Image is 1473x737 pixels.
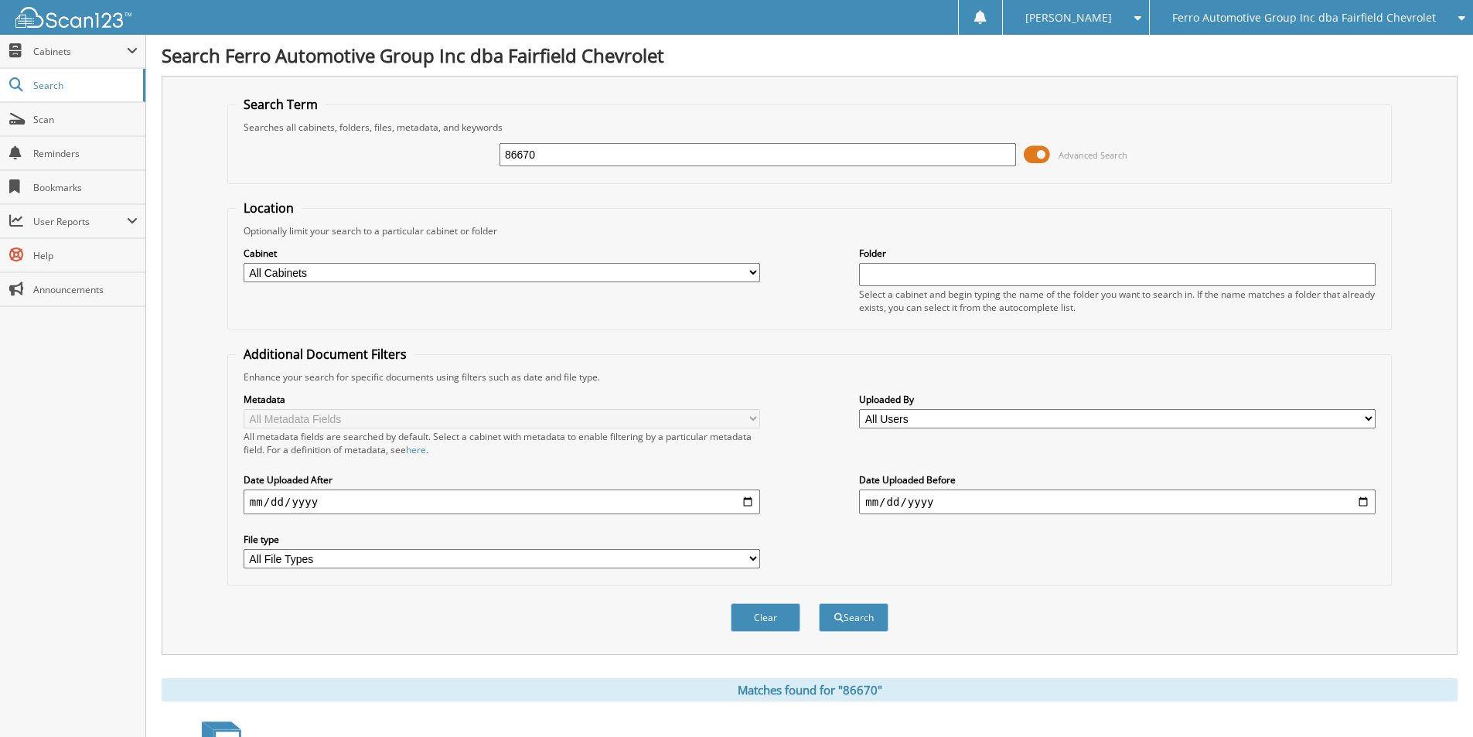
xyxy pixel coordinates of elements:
span: Ferro Automotive Group Inc dba Fairfield Chevrolet [1172,13,1436,22]
img: scan123-logo-white.svg [15,7,131,28]
button: Search [819,603,888,632]
span: Help [33,249,138,262]
legend: Additional Document Filters [236,346,414,363]
button: Clear [731,603,800,632]
div: All metadata fields are searched by default. Select a cabinet with metadata to enable filtering b... [244,430,760,456]
div: Matches found for "86670" [162,678,1458,701]
span: Search [33,79,135,92]
div: Enhance your search for specific documents using filters such as date and file type. [236,370,1383,384]
span: Announcements [33,283,138,296]
label: Metadata [244,393,760,406]
h1: Search Ferro Automotive Group Inc dba Fairfield Chevrolet [162,43,1458,68]
span: Scan [33,113,138,126]
span: User Reports [33,215,127,228]
span: Cabinets [33,45,127,58]
div: Select a cabinet and begin typing the name of the folder you want to search in. If the name match... [859,288,1376,314]
label: Cabinet [244,247,760,260]
legend: Search Term [236,96,326,113]
legend: Location [236,200,302,217]
div: Optionally limit your search to a particular cabinet or folder [236,224,1383,237]
input: end [859,490,1376,514]
span: Advanced Search [1059,149,1127,161]
div: Searches all cabinets, folders, files, metadata, and keywords [236,121,1383,134]
label: Date Uploaded Before [859,473,1376,486]
label: Date Uploaded After [244,473,760,486]
span: Bookmarks [33,181,138,194]
input: start [244,490,760,514]
span: [PERSON_NAME] [1025,13,1112,22]
label: File type [244,533,760,546]
label: Uploaded By [859,393,1376,406]
span: Reminders [33,147,138,160]
label: Folder [859,247,1376,260]
a: here [406,443,426,456]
